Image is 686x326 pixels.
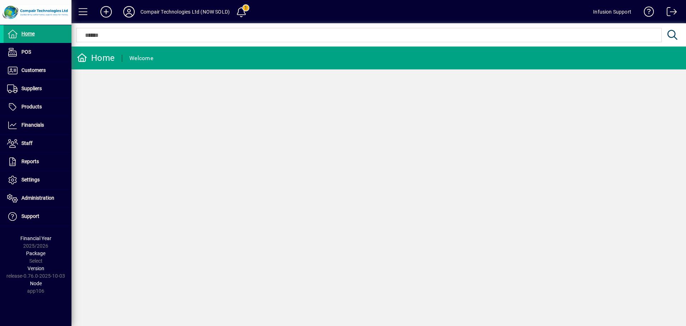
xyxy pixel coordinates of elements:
[26,250,45,256] span: Package
[661,1,677,25] a: Logout
[4,135,71,152] a: Staff
[21,177,40,183] span: Settings
[4,189,71,207] a: Administration
[4,116,71,134] a: Financials
[21,213,39,219] span: Support
[4,208,71,225] a: Support
[20,235,51,241] span: Financial Year
[77,52,115,64] div: Home
[4,80,71,98] a: Suppliers
[638,1,654,25] a: Knowledge Base
[21,159,39,164] span: Reports
[21,140,33,146] span: Staff
[95,5,118,18] button: Add
[4,62,71,79] a: Customers
[4,43,71,61] a: POS
[28,266,44,271] span: Version
[593,6,631,18] div: Infusion Support
[4,153,71,171] a: Reports
[4,171,71,189] a: Settings
[140,6,230,18] div: Compair Technologies Ltd (NOW SOLD)
[4,98,71,116] a: Products
[21,49,31,55] span: POS
[21,31,35,37] span: Home
[21,67,46,73] span: Customers
[21,122,44,128] span: Financials
[21,195,54,201] span: Administration
[21,86,42,91] span: Suppliers
[21,104,42,110] span: Products
[30,281,42,286] span: Node
[129,53,153,64] div: Welcome
[118,5,140,18] button: Profile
